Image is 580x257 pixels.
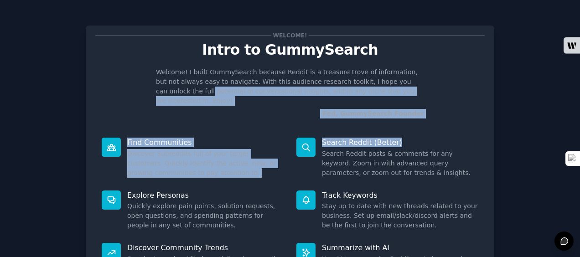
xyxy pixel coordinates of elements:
p: Track Keywords [322,190,478,200]
dd: Discover Subreddits full of your target customers. Quickly identify the active, new, or growing c... [127,149,284,178]
p: Discover Community Trends [127,243,284,252]
p: Intro to GummySearch [95,42,485,58]
p: Explore Personas [127,190,284,200]
span: Welcome! [271,31,309,40]
dd: Search Reddit posts & comments for any keyword. Zoom in with advanced query parameters, or zoom o... [322,149,478,178]
a: Fed, GummySearch Founder [322,110,424,118]
p: Summarize with AI [322,243,478,252]
dd: Stay up to date with new threads related to your business. Set up email/slack/discord alerts and ... [322,201,478,230]
p: Search Reddit (Better) [322,138,478,147]
div: - [320,109,424,118]
p: Welcome! I built GummySearch because Reddit is a treasure trove of information, but not always ea... [156,67,424,106]
p: Find Communities [127,138,284,147]
dd: Quickly explore pain points, solution requests, open questions, and spending patterns for people ... [127,201,284,230]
